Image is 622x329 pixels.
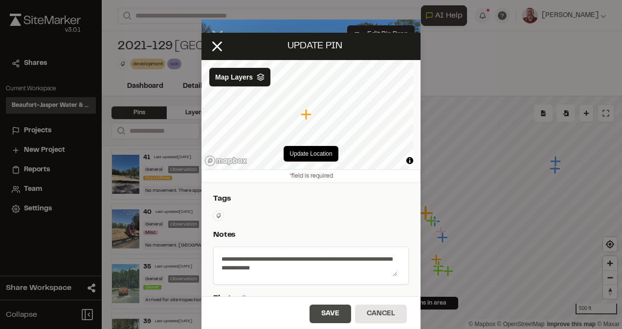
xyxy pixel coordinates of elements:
[310,305,351,323] button: Save
[284,146,338,162] button: Update Location
[355,305,407,323] button: Cancel
[213,210,224,221] button: Edit Tags
[213,229,405,241] p: Notes
[213,193,405,205] p: Tags
[301,108,313,121] div: Map marker
[201,169,421,183] div: field is required
[213,292,405,304] p: Photos
[201,60,413,169] canvas: Map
